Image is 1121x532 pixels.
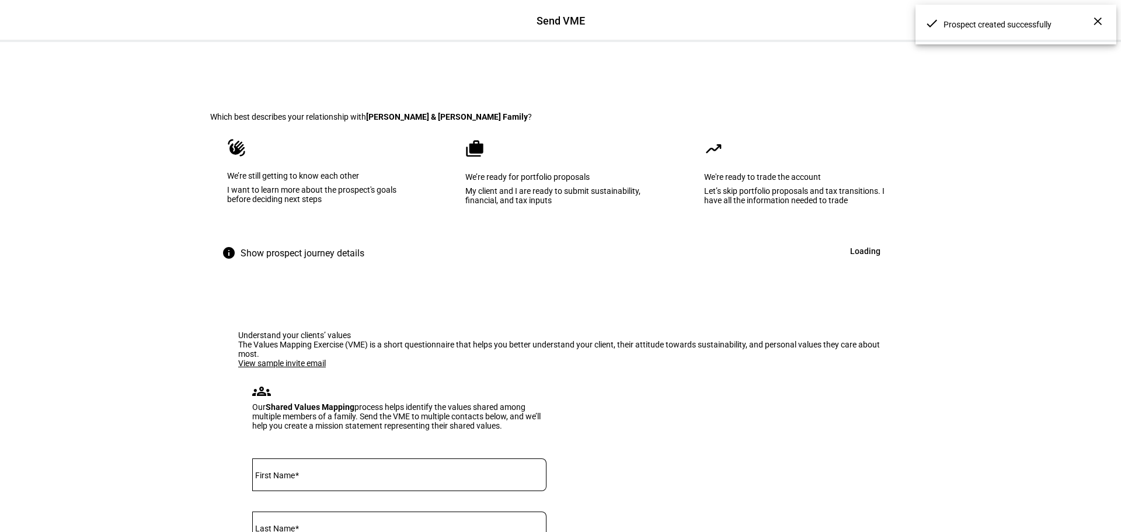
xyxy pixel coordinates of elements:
[252,382,271,401] mat-icon: groups
[465,140,484,158] mat-icon: cases
[252,402,546,430] div: Our process helps identify the values shared among multiple members of a family. Send the VME to ...
[227,185,416,204] div: I want to learn more about the prospect's goals before deciding next steps
[238,340,883,359] div: The Values Mapping Exercise (VME) is a short questionnaire that helps you better understand your ...
[266,402,354,412] b: Shared Values Mapping
[227,171,416,180] div: We’re still getting to know each other
[686,121,911,239] eth-mega-radio-button: We're ready to trade the account
[704,172,893,182] div: We're ready to trade the account
[210,121,433,239] eth-mega-radio-button: We’re still getting to know each other
[704,186,893,205] div: Let’s skip portfolio proposals and tax transitions. I have all the information needed to trade
[210,112,911,121] div: Which best describes your relationship with ?
[255,471,295,480] mat-label: First Name
[222,246,236,260] mat-icon: info
[241,239,364,267] span: Show prospect journey details
[944,19,1100,30] span: Prospect created successfully
[465,172,654,182] div: We’re ready for portfolio proposals
[925,16,939,30] mat-icon: done
[227,138,246,157] mat-icon: waving_hand
[238,359,326,368] a: View sample invite email
[465,186,654,205] div: My client and I are ready to submit sustainability, financial, and tax inputs
[447,121,672,239] eth-mega-radio-button: We’re ready for portfolio proposals
[238,331,883,340] div: Understand your clients’ values
[704,140,723,158] mat-icon: moving
[366,112,528,121] b: [PERSON_NAME] & [PERSON_NAME] Family
[210,239,381,267] button: Show prospect journey details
